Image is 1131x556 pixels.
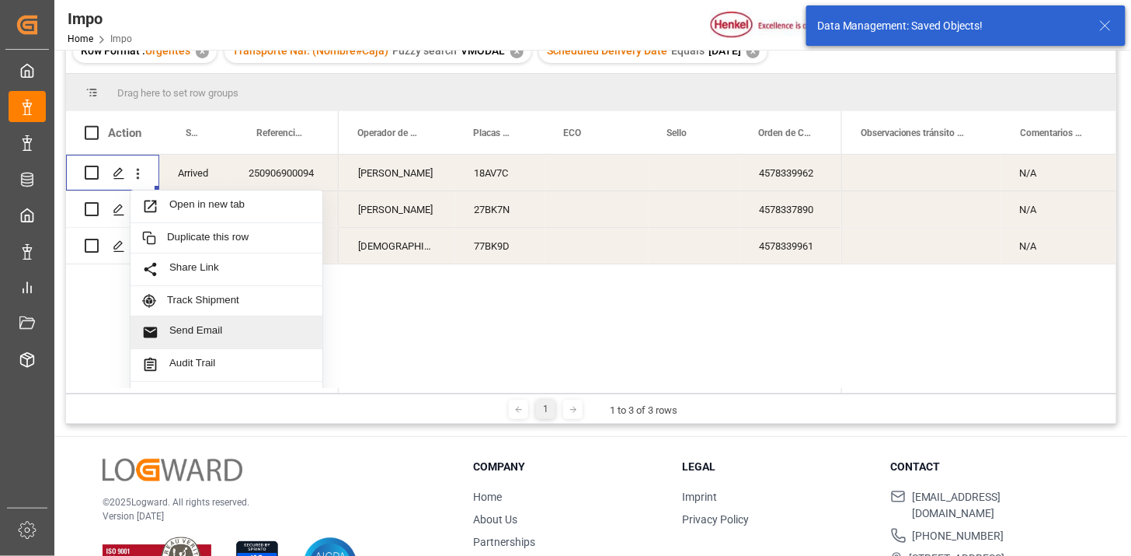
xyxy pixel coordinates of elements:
[861,128,969,138] span: Observaciones tránsito última milla
[474,459,663,475] h3: Company
[474,536,536,548] a: Partnerships
[196,45,209,58] div: ✕
[746,45,760,58] div: ✕
[610,403,677,418] div: 1 to 3 of 3 rows
[1021,128,1084,138] span: Comentarios Contenedor
[817,18,1084,34] div: Data Management: Saved Objects!
[912,489,1080,522] span: [EMAIL_ADDRESS][DOMAIN_NAME]
[671,44,705,57] span: Equals
[1001,155,1116,191] div: N/A
[711,12,841,39] img: Henkel%20logo.jpg_1689854090.jpg
[708,44,741,57] span: [DATE]
[666,128,687,138] span: Sello
[455,155,545,191] div: 18AV7C
[455,191,545,227] div: 27BK7N
[103,495,435,509] p: © 2025 Logward. All rights reserved.
[103,459,242,481] img: Logward Logo
[841,155,1116,191] div: Press SPACE to select this row.
[256,128,306,138] span: Referencia Leschaco
[339,191,455,227] div: [PERSON_NAME]
[740,155,844,191] div: 4578339962
[232,44,388,57] span: Transporte Nal. (Nombre#Caja)
[339,155,455,191] div: [PERSON_NAME]
[68,33,93,44] a: Home
[159,155,230,191] div: Arrived
[536,400,555,419] div: 1
[682,513,749,526] a: Privacy Policy
[66,155,339,191] div: Press SPACE to select this row.
[474,513,518,526] a: About Us
[117,87,238,99] span: Drag here to set row groups
[563,128,581,138] span: ECO
[510,45,524,58] div: ✕
[66,228,339,264] div: Press SPACE to select this row.
[357,128,422,138] span: Operador de Transporte
[841,191,1116,228] div: Press SPACE to select this row.
[108,126,141,140] div: Action
[841,228,1116,264] div: Press SPACE to select this row.
[230,155,339,191] div: 250906900094
[740,191,844,227] div: 4578337890
[682,491,717,503] a: Imprint
[392,44,457,57] span: Fuzzy search
[339,228,455,264] div: [DEMOGRAPHIC_DATA][PERSON_NAME]
[740,228,844,264] div: 4578339961
[1001,228,1116,264] div: N/A
[758,128,811,138] span: Orden de Compra drv
[473,128,512,138] span: Placas de Transporte
[103,509,435,523] p: Version [DATE]
[81,44,145,57] span: Row Format :
[474,491,503,503] a: Home
[461,44,505,57] span: VMODAL
[1001,191,1116,227] div: N/A
[682,459,871,475] h3: Legal
[913,528,1004,544] span: [PHONE_NUMBER]
[66,191,339,228] div: Press SPACE to select this row.
[186,128,197,138] span: Status
[455,228,545,264] div: 77BK9D
[68,7,132,30] div: Impo
[145,44,190,57] span: Urgentes
[891,459,1080,475] h3: Contact
[547,44,667,57] span: Scheduled Delivery Date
